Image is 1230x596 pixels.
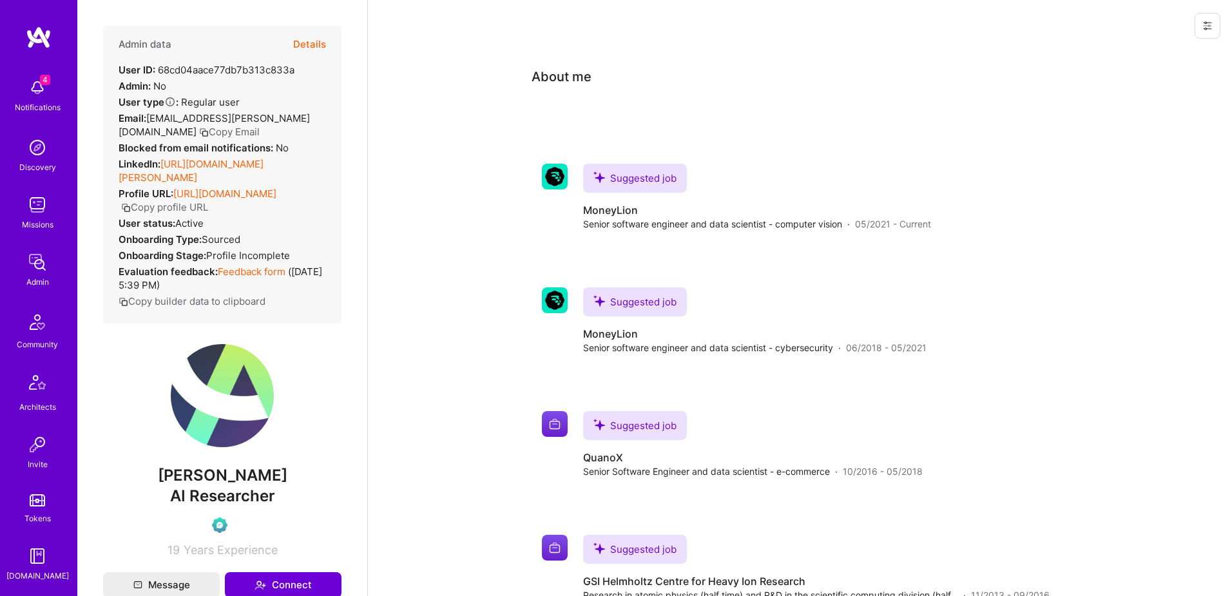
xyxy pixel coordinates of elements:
img: User Avatar [171,344,274,447]
h4: GSI Helmholtz Centre for Heavy Ion Research [583,574,1050,588]
strong: Email: [119,112,146,124]
i: icon Mail [133,581,142,590]
div: ( [DATE] 5:39 PM ) [119,265,326,292]
strong: User type : [119,96,178,108]
span: · [838,341,841,354]
i: icon Copy [121,203,131,213]
span: Active [175,217,204,229]
span: 10/2016 - 05/2018 [843,465,923,478]
i: icon SuggestedTeams [593,171,605,183]
div: Tokens [24,512,51,525]
img: Company logo [542,411,568,437]
span: [PERSON_NAME] [103,466,341,485]
img: teamwork [24,192,50,218]
i: icon Copy [199,128,209,137]
div: Regular user [119,95,240,109]
i: icon SuggestedTeams [593,295,605,307]
div: Suggested job [583,287,687,316]
i: Help [164,96,176,108]
img: tokens [30,494,45,506]
a: Feedback form [218,265,285,278]
i: icon Connect [255,579,266,591]
h4: MoneyLion [583,203,931,217]
div: Notifications [15,101,61,114]
span: Senior software engineer and data scientist - computer vision [583,217,842,231]
img: admin teamwork [24,249,50,275]
img: bell [24,75,50,101]
img: guide book [24,543,50,569]
strong: Blocked from email notifications: [119,142,276,154]
strong: Onboarding Type: [119,233,202,245]
span: [EMAIL_ADDRESS][PERSON_NAME][DOMAIN_NAME] [119,112,310,138]
img: Company logo [542,535,568,561]
i: icon SuggestedTeams [593,543,605,554]
img: Company logo [542,287,568,313]
span: 05/2021 - Current [855,217,931,231]
div: Suggested job [583,411,687,440]
i: icon SuggestedTeams [593,419,605,430]
img: Community [22,307,53,338]
button: Copy Email [199,125,260,139]
strong: Onboarding Stage: [119,249,206,262]
div: Missions [22,218,53,231]
img: Architects [22,369,53,400]
h4: QuanoX [583,450,923,465]
button: Details [293,26,326,63]
img: Invite [24,432,50,457]
span: · [835,465,838,478]
span: 19 [168,543,180,557]
button: Copy builder data to clipboard [119,294,265,308]
a: [URL][DOMAIN_NAME] [173,187,276,200]
span: Years Experience [184,543,278,557]
div: Admin [26,275,49,289]
button: Copy profile URL [121,200,208,214]
strong: Profile URL: [119,187,173,200]
div: Invite [28,457,48,471]
div: About me [532,67,591,86]
span: Senior software engineer and data scientist - cybersecurity [583,341,833,354]
div: Suggested job [583,535,687,564]
span: 4 [40,75,50,85]
span: 06/2018 - 05/2021 [846,341,927,354]
span: AI Researcher [170,486,275,505]
div: No [119,79,166,93]
div: Suggested job [583,164,687,193]
strong: Admin: [119,80,151,92]
i: icon Copy [119,297,128,307]
strong: User ID: [119,64,155,76]
div: Architects [19,400,56,414]
img: Company logo [542,164,568,189]
img: logo [26,26,52,49]
div: No [119,141,289,155]
div: 68cd04aace77db7b313c833a [119,63,294,77]
img: discovery [24,135,50,160]
img: Evaluation Call Pending [212,517,227,533]
div: [DOMAIN_NAME] [6,569,69,582]
div: Community [17,338,58,351]
strong: LinkedIn: [119,158,160,170]
strong: Evaluation feedback: [119,265,218,278]
h4: Admin data [119,39,171,50]
span: · [847,217,850,231]
strong: User status: [119,217,175,229]
a: [URL][DOMAIN_NAME][PERSON_NAME] [119,158,264,184]
h4: MoneyLion [583,327,927,341]
div: Discovery [19,160,56,174]
span: sourced [202,233,240,245]
span: Profile Incomplete [206,249,290,262]
span: Senior Software Engineer and data scientist - e-commerce [583,465,830,478]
